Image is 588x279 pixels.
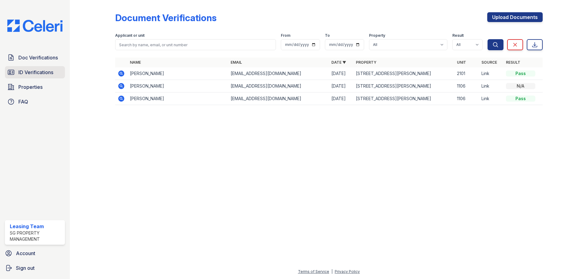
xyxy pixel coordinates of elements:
td: [STREET_ADDRESS][PERSON_NAME] [353,67,454,80]
td: [DATE] [329,80,353,92]
a: ID Verifications [5,66,65,78]
td: 1106 [454,80,479,92]
a: Terms of Service [298,269,329,274]
label: From [281,33,290,38]
input: Search by name, email, or unit number [115,39,276,50]
a: Unit [457,60,466,65]
a: Account [2,247,67,259]
a: Result [506,60,520,65]
a: Upload Documents [487,12,543,22]
span: ID Verifications [18,69,53,76]
span: Account [16,250,35,257]
div: SG Property Management [10,230,62,242]
a: Date ▼ [331,60,346,65]
a: Doc Verifications [5,51,65,64]
a: Name [130,60,141,65]
span: Sign out [16,264,35,272]
div: | [331,269,333,274]
img: CE_Logo_Blue-a8612792a0a2168367f1c8372b55b34899dd931a85d93a1a3d3e32e68fde9ad4.png [2,20,67,32]
label: Property [369,33,385,38]
a: Email [231,60,242,65]
a: Property [356,60,376,65]
td: [STREET_ADDRESS][PERSON_NAME] [353,92,454,105]
label: To [325,33,330,38]
td: 2101 [454,67,479,80]
label: Result [452,33,464,38]
td: [EMAIL_ADDRESS][DOMAIN_NAME] [228,67,329,80]
div: Document Verifications [115,12,217,23]
td: Link [479,80,503,92]
div: N/A [506,83,535,89]
div: Leasing Team [10,223,62,230]
label: Applicant or unit [115,33,145,38]
div: Pass [506,70,535,77]
a: Source [481,60,497,65]
span: Doc Verifications [18,54,58,61]
td: [PERSON_NAME] [127,67,228,80]
a: Privacy Policy [335,269,360,274]
a: Sign out [2,262,67,274]
div: Pass [506,96,535,102]
td: [EMAIL_ADDRESS][DOMAIN_NAME] [228,80,329,92]
td: Link [479,67,503,80]
td: [EMAIL_ADDRESS][DOMAIN_NAME] [228,92,329,105]
span: FAQ [18,98,28,105]
span: Properties [18,83,43,91]
a: FAQ [5,96,65,108]
td: 1106 [454,92,479,105]
td: [PERSON_NAME] [127,92,228,105]
td: [STREET_ADDRESS][PERSON_NAME] [353,80,454,92]
td: [PERSON_NAME] [127,80,228,92]
a: Properties [5,81,65,93]
td: Link [479,92,503,105]
td: [DATE] [329,92,353,105]
td: [DATE] [329,67,353,80]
